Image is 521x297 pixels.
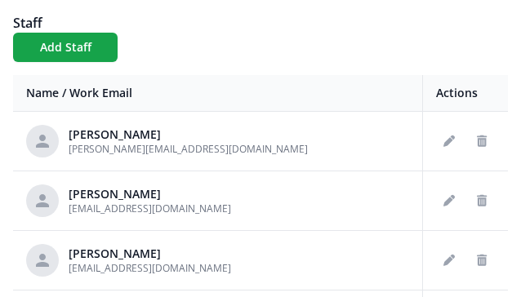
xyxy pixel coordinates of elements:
[423,75,509,112] th: Actions
[69,126,308,143] div: [PERSON_NAME]
[436,188,462,214] button: Edit staff
[69,246,231,262] div: [PERSON_NAME]
[469,188,495,214] button: Delete staff
[436,128,462,154] button: Edit staff
[436,247,462,273] button: Edit staff
[69,186,231,202] div: [PERSON_NAME]
[469,128,495,154] button: Delete staff
[69,202,231,215] span: [EMAIL_ADDRESS][DOMAIN_NAME]
[13,33,118,62] button: Add Staff
[13,13,508,33] h1: Staff
[469,247,495,273] button: Delete staff
[69,261,231,275] span: [EMAIL_ADDRESS][DOMAIN_NAME]
[13,75,423,112] th: Name / Work Email
[69,142,308,156] span: [PERSON_NAME][EMAIL_ADDRESS][DOMAIN_NAME]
